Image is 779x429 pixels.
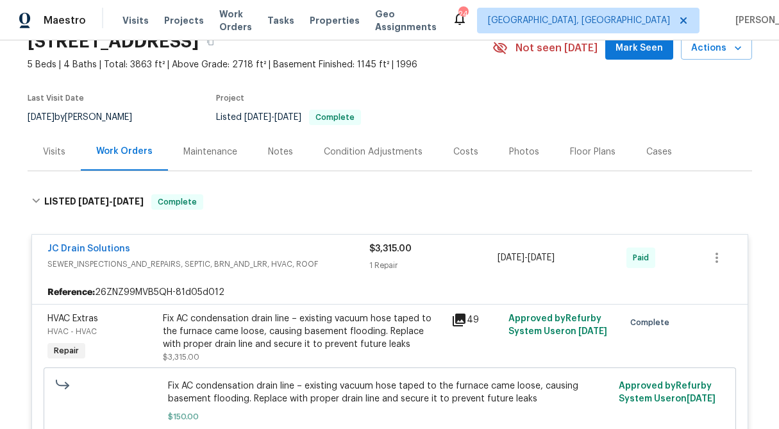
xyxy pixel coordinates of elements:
h2: [STREET_ADDRESS] [28,35,199,48]
span: SEWER_INSPECTIONS_AND_REPAIRS, SEPTIC, BRN_AND_LRR, HVAC, ROOF [47,258,369,271]
div: Fix AC condensation drain line – existing vacuum hose taped to the furnace came loose, causing ba... [163,312,444,351]
span: Paid [633,251,654,264]
button: Copy Address [199,30,222,53]
span: Not seen [DATE] [515,42,598,55]
div: Floor Plans [570,146,616,158]
span: $3,315.00 [369,244,412,253]
div: Work Orders [96,145,153,158]
span: [DATE] [113,197,144,206]
span: Geo Assignments [375,8,437,33]
b: Reference: [47,286,95,299]
span: Projects [164,14,204,27]
span: Fix AC condensation drain line – existing vacuum hose taped to the furnace came loose, causing ba... [168,380,611,405]
div: Photos [509,146,539,158]
span: [DATE] [274,113,301,122]
div: Visits [43,146,65,158]
div: Costs [453,146,478,158]
span: [DATE] [244,113,271,122]
div: Condition Adjustments [324,146,423,158]
div: 24 [458,8,467,21]
span: Properties [310,14,360,27]
div: 49 [451,312,501,328]
div: Maintenance [183,146,237,158]
span: $150.00 [168,410,611,423]
span: Work Orders [219,8,252,33]
div: 26ZNZ99MVB5QH-81d05d012 [32,281,748,304]
span: Approved by Refurby System User on [508,314,607,336]
span: Repair [49,344,84,357]
span: Tasks [267,16,294,25]
div: Cases [646,146,672,158]
span: [DATE] [498,253,524,262]
span: - [244,113,301,122]
span: [DATE] [687,394,716,403]
span: Complete [630,316,674,329]
span: Project [216,94,244,102]
span: [DATE] [28,113,54,122]
div: 1 Repair [369,259,498,272]
div: by [PERSON_NAME] [28,110,147,125]
h6: LISTED [44,194,144,210]
div: LISTED [DATE]-[DATE]Complete [28,181,752,223]
button: Actions [681,37,752,60]
span: Last Visit Date [28,94,84,102]
span: $3,315.00 [163,353,199,361]
button: Mark Seen [605,37,673,60]
span: Mark Seen [616,40,663,56]
span: Listed [216,113,361,122]
span: Maestro [44,14,86,27]
div: Notes [268,146,293,158]
span: [GEOGRAPHIC_DATA], [GEOGRAPHIC_DATA] [488,14,670,27]
span: Visits [122,14,149,27]
span: - [498,251,555,264]
span: - [78,197,144,206]
span: Complete [153,196,202,208]
span: HVAC Extras [47,314,98,323]
span: Approved by Refurby System User on [619,382,716,403]
span: HVAC - HVAC [47,328,97,335]
span: 5 Beds | 4 Baths | Total: 3863 ft² | Above Grade: 2718 ft² | Basement Finished: 1145 ft² | 1996 [28,58,492,71]
a: JC Drain Solutions [47,244,130,253]
span: [DATE] [578,327,607,336]
span: Actions [691,40,742,56]
span: [DATE] [78,197,109,206]
span: Complete [310,114,360,121]
span: [DATE] [528,253,555,262]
